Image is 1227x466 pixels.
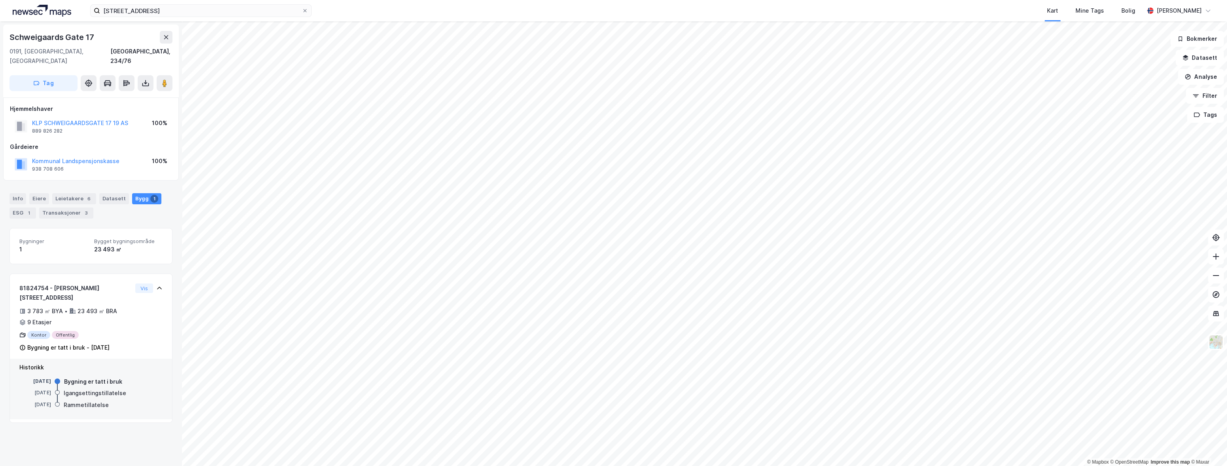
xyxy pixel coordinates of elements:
[25,209,33,217] div: 1
[1186,88,1224,104] button: Filter
[32,128,62,134] div: 889 826 282
[19,283,132,302] div: 81824754 - [PERSON_NAME][STREET_ADDRESS]
[152,118,167,128] div: 100%
[135,283,153,293] button: Vis
[99,193,129,204] div: Datasett
[1110,459,1149,465] a: OpenStreetMap
[64,308,68,314] div: •
[1187,107,1224,123] button: Tags
[64,377,122,386] div: Bygning er tatt i bruk
[19,363,163,372] div: Historikk
[32,166,64,172] div: 938 708 606
[27,343,110,352] div: Bygning er tatt i bruk - [DATE]
[19,238,88,245] span: Bygninger
[9,31,96,44] div: Schweigaards Gate 17
[9,207,36,219] div: ESG
[85,195,93,203] div: 6
[1087,459,1109,465] a: Mapbox
[9,193,26,204] div: Info
[1151,459,1190,465] a: Improve this map
[39,207,93,219] div: Transaksjoner
[1047,6,1058,15] div: Kart
[1176,50,1224,66] button: Datasett
[9,47,110,66] div: 0191, [GEOGRAPHIC_DATA], [GEOGRAPHIC_DATA]
[10,142,172,152] div: Gårdeiere
[19,389,51,396] div: [DATE]
[94,238,163,245] span: Bygget bygningsområde
[9,75,78,91] button: Tag
[13,5,71,17] img: logo.a4113a55bc3d86da70a041830d287a7e.svg
[1157,6,1202,15] div: [PERSON_NAME]
[29,193,49,204] div: Eiere
[64,400,109,410] div: Rammetillatelse
[1208,335,1223,350] img: Z
[27,318,51,327] div: 9 Etasjer
[19,378,51,385] div: [DATE]
[1170,31,1224,47] button: Bokmerker
[27,306,63,316] div: 3 783 ㎡ BYA
[1178,69,1224,85] button: Analyse
[150,195,158,203] div: 1
[1187,428,1227,466] iframe: Chat Widget
[64,388,126,398] div: Igangsettingstillatelse
[1076,6,1104,15] div: Mine Tags
[82,209,90,217] div: 3
[52,193,96,204] div: Leietakere
[19,401,51,408] div: [DATE]
[152,156,167,166] div: 100%
[10,104,172,114] div: Hjemmelshaver
[78,306,117,316] div: 23 493 ㎡ BRA
[100,5,302,17] input: Søk på adresse, matrikkel, gårdeiere, leietakere eller personer
[94,245,163,254] div: 23 493 ㎡
[110,47,172,66] div: [GEOGRAPHIC_DATA], 234/76
[132,193,161,204] div: Bygg
[1121,6,1135,15] div: Bolig
[19,245,88,254] div: 1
